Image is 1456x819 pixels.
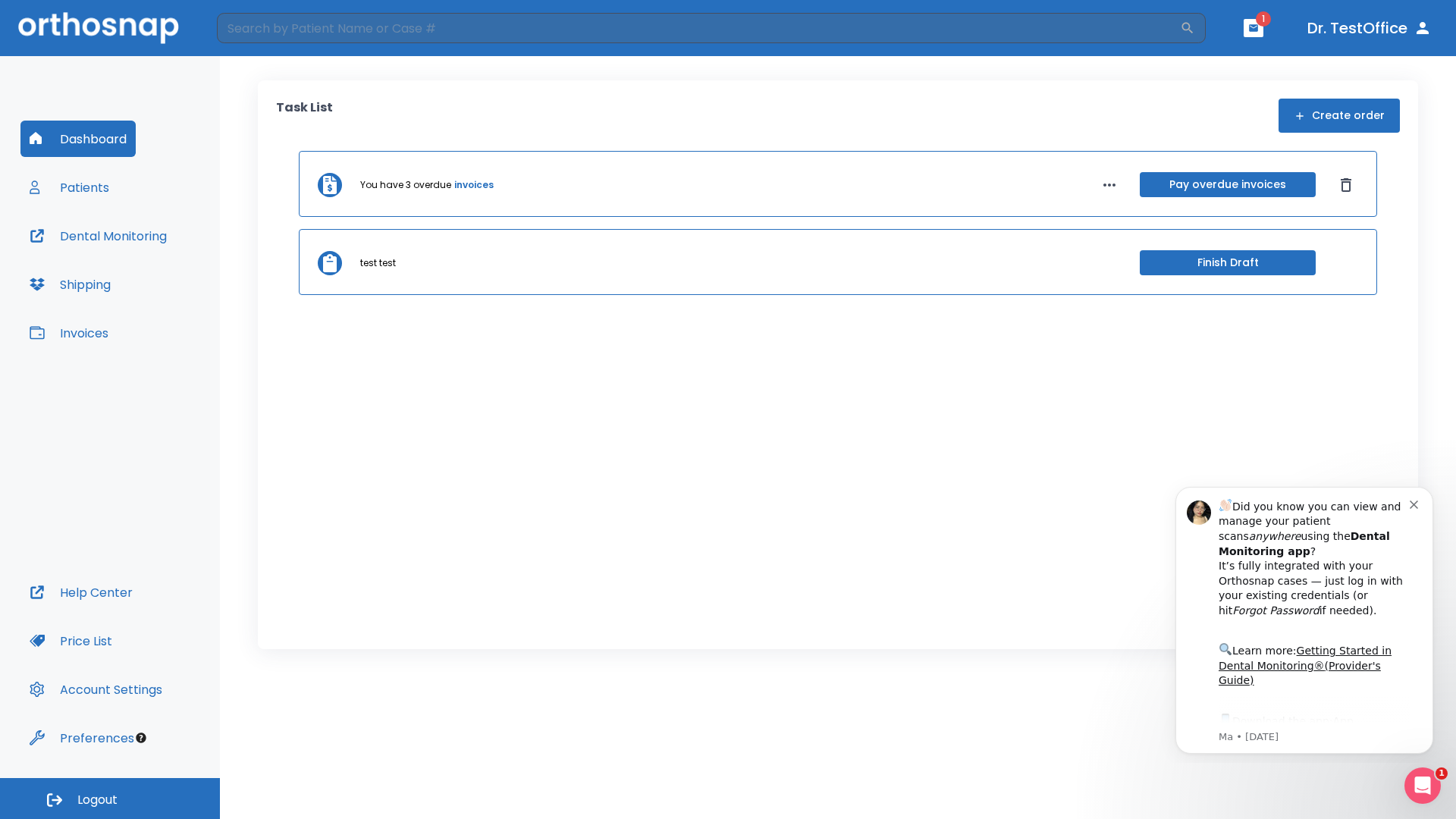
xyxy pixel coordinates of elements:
[1153,473,1456,763] iframe: Intercom notifications message
[360,256,396,270] p: test test
[66,242,201,269] a: App Store
[20,169,118,206] button: Patients
[20,720,143,756] button: Preferences
[1404,767,1441,804] iframe: Intercom live chat
[257,24,269,36] button: Dismiss notification
[1301,14,1438,42] button: Dr. TestOffice
[360,178,451,192] p: You have 3 overdue
[20,218,176,254] button: Dental Monitoring
[1140,250,1316,275] button: Finish Draft
[77,792,118,808] span: Logout
[66,257,257,271] p: Message from Ma, sent 7w ago
[20,121,136,157] button: Dashboard
[1140,172,1316,197] button: Pay overdue invoices
[66,238,257,315] div: Download the app: | ​ Let us know if you need help getting started!
[1256,11,1271,27] span: 1
[18,12,179,43] img: Orthosnap
[20,623,121,659] button: Price List
[454,178,494,192] a: invoices
[134,731,148,745] div: Tooltip anchor
[20,574,142,610] button: Help Center
[20,671,171,708] button: Account Settings
[1279,99,1400,133] button: Create order
[1334,173,1358,197] button: Dismiss
[20,266,120,303] button: Shipping
[20,315,118,351] button: Invoices
[1436,767,1448,780] span: 1
[217,13,1180,43] input: Search by Patient Name or Case #
[276,99,333,133] p: Task List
